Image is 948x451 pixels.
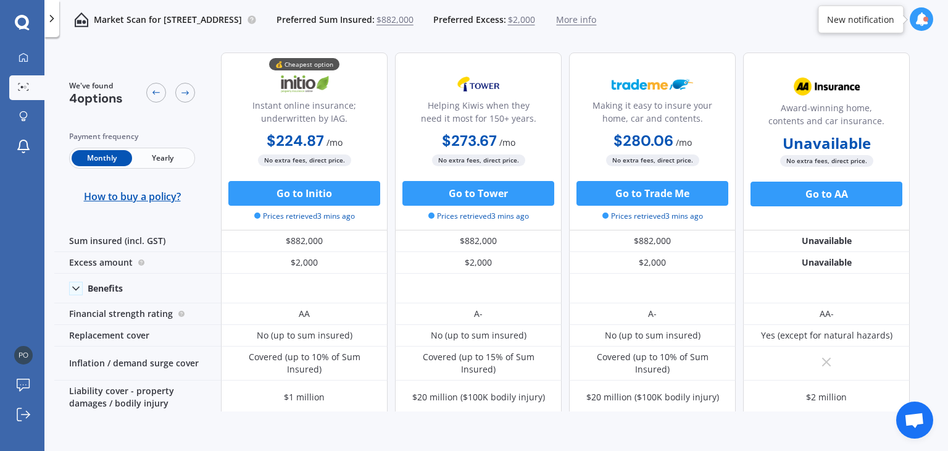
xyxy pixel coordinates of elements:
[432,154,525,166] span: No extra fees, direct price.
[376,14,414,26] span: $882,000
[896,402,933,439] div: Open chat
[132,150,193,166] span: Yearly
[230,351,378,376] div: Covered (up to 10% of Sum Insured)
[576,181,728,206] button: Go to Trade Me
[54,230,221,252] div: Sum insured (incl. GST)
[508,14,535,26] span: $2,000
[612,69,693,99] img: Trademe.webp
[254,211,355,222] span: Prices retrieved 3 mins ago
[648,308,657,320] div: A-
[754,101,899,132] div: Award-winning home, contents and car insurance.
[606,154,699,166] span: No extra fees, direct price.
[605,329,701,342] div: No (up to sum insured)
[586,391,719,403] div: $20 million ($100K bodily injury)
[783,137,871,150] b: Unavailable
[431,329,526,342] div: No (up to sum insured)
[474,308,483,320] div: A-
[395,230,562,252] div: $882,000
[750,182,902,206] button: Go to AA
[14,346,33,365] img: 3023d451537c8d5dff4426a71cc3fd3c
[806,391,847,403] div: $2 million
[74,12,89,27] img: home-and-contents.b802091223b8502ef2dd.svg
[299,308,310,320] div: AA
[499,137,515,148] span: / mo
[284,391,325,403] div: $1 million
[54,347,221,381] div: Inflation / demand surge cover
[54,252,221,274] div: Excess amount
[257,329,352,342] div: No (up to sum insured)
[412,391,545,403] div: $20 million ($100K bodily injury)
[556,14,596,26] span: More info
[827,13,894,25] div: New notification
[54,303,221,325] div: Financial strength rating
[780,155,873,167] span: No extra fees, direct price.
[569,252,736,274] div: $2,000
[84,190,181,203] span: How to buy a policy?
[258,154,351,166] span: No extra fees, direct price.
[69,130,195,143] div: Payment frequency
[580,99,725,130] div: Making it easy to insure your home, car and contents.
[264,69,345,99] img: Initio.webp
[221,230,388,252] div: $882,000
[433,14,506,26] span: Preferred Excess:
[88,283,123,294] div: Benefits
[276,14,375,26] span: Preferred Sum Insured:
[405,99,551,130] div: Helping Kiwis when they need it most for 150+ years.
[231,99,377,130] div: Instant online insurance; underwritten by IAG.
[613,131,673,150] b: $280.06
[269,58,339,70] div: 💰 Cheapest option
[820,308,834,320] div: AA-
[743,252,910,274] div: Unavailable
[326,137,343,148] span: / mo
[602,211,703,222] span: Prices retrieved 3 mins ago
[404,351,552,376] div: Covered (up to 15% of Sum Insured)
[442,131,497,150] b: $273.67
[54,325,221,347] div: Replacement cover
[578,351,726,376] div: Covered (up to 10% of Sum Insured)
[761,329,892,342] div: Yes (except for natural hazards)
[428,211,529,222] span: Prices retrieved 3 mins ago
[94,14,242,26] p: Market Scan for [STREET_ADDRESS]
[402,181,554,206] button: Go to Tower
[676,137,692,148] span: / mo
[221,252,388,274] div: $2,000
[69,90,123,106] span: 4 options
[786,71,867,102] img: AA.webp
[569,230,736,252] div: $882,000
[438,69,519,99] img: Tower.webp
[743,230,910,252] div: Unavailable
[69,80,123,91] span: We've found
[267,131,324,150] b: $224.87
[72,150,132,166] span: Monthly
[395,252,562,274] div: $2,000
[54,381,221,415] div: Liability cover - property damages / bodily injury
[228,181,380,206] button: Go to Initio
